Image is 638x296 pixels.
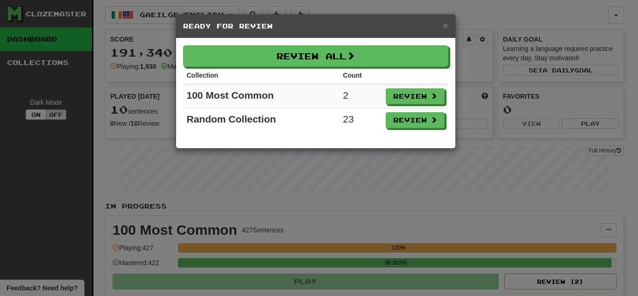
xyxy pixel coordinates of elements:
[183,84,340,108] td: 100 Most Common
[386,112,445,128] button: Review
[442,20,448,31] span: ×
[183,67,340,84] th: Collection
[183,22,448,31] h5: Ready for Review
[386,88,445,104] button: Review
[339,108,382,132] td: 23
[339,67,382,84] th: Count
[442,21,448,30] button: Close
[183,108,340,132] td: Random Collection
[183,45,448,67] button: Review All
[339,84,382,108] td: 2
